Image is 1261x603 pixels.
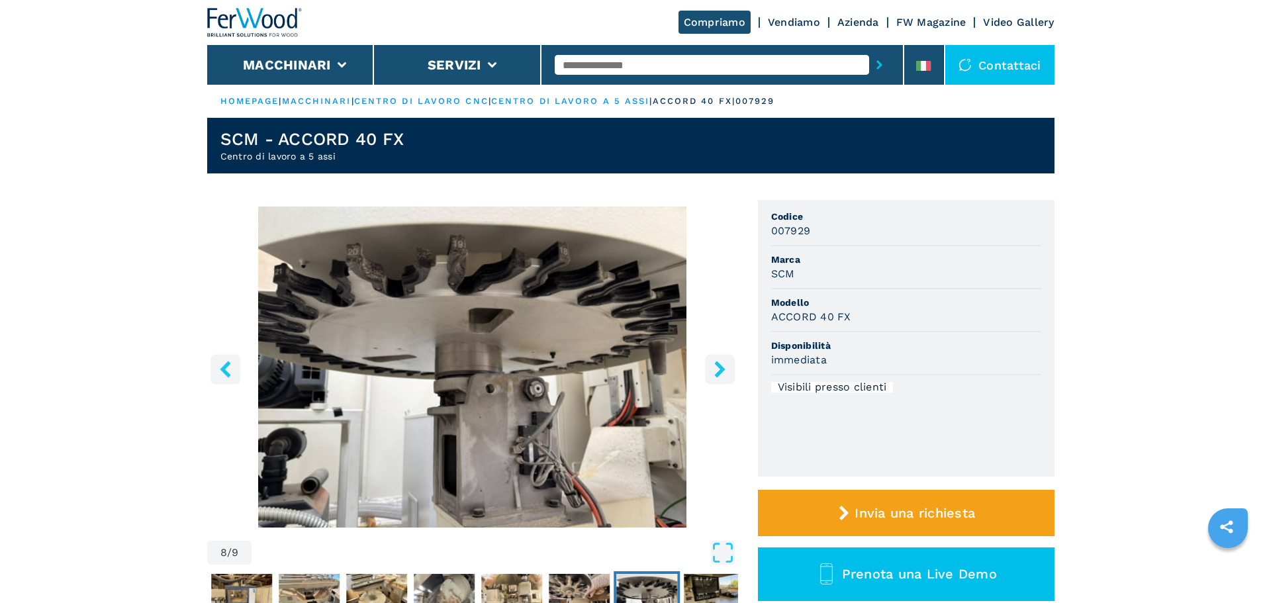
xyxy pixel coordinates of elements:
[771,309,851,324] h3: ACCORD 40 FX
[896,16,966,28] a: FW Magazine
[207,207,738,528] div: Go to Slide 8
[220,96,279,106] a: HOMEPAGE
[220,547,227,558] span: 8
[771,382,894,393] div: Visibili presso clienti
[255,541,734,565] button: Open Fullscreen
[210,354,240,384] button: left-button
[771,296,1041,309] span: Modello
[758,547,1054,601] button: Prenota una Live Demo
[649,96,652,106] span: |
[768,16,820,28] a: Vendiamo
[243,57,331,73] button: Macchinari
[351,96,354,106] span: |
[1210,510,1243,543] a: sharethis
[428,57,481,73] button: Servizi
[771,223,811,238] h3: 007929
[771,210,1041,223] span: Codice
[771,266,795,281] h3: SCM
[232,547,238,558] span: 9
[945,45,1054,85] div: Contattaci
[354,96,489,106] a: centro di lavoro cnc
[279,96,281,106] span: |
[983,16,1054,28] a: Video Gallery
[489,96,491,106] span: |
[958,58,972,71] img: Contattaci
[837,16,879,28] a: Azienda
[678,11,751,34] a: Compriamo
[771,253,1041,266] span: Marca
[1205,543,1251,593] iframe: Chat
[282,96,351,106] a: macchinari
[855,505,975,521] span: Invia una richiesta
[207,8,303,37] img: Ferwood
[842,566,997,582] span: Prenota una Live Demo
[227,547,232,558] span: /
[653,95,735,107] p: accord 40 fx |
[869,50,890,80] button: submit-button
[771,339,1041,352] span: Disponibilità
[705,354,735,384] button: right-button
[735,95,775,107] p: 007929
[491,96,650,106] a: centro di lavoro a 5 assi
[220,128,404,150] h1: SCM - ACCORD 40 FX
[771,352,827,367] h3: immediata
[758,490,1054,536] button: Invia una richiesta
[220,150,404,163] h2: Centro di lavoro a 5 assi
[207,207,738,528] img: Centro di lavoro a 5 assi SCM ACCORD 40 FX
